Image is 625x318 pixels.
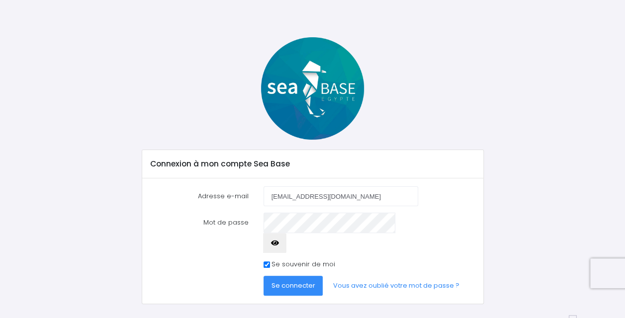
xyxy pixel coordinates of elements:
label: Adresse e-mail [143,186,256,206]
label: Se souvenir de moi [271,259,335,269]
span: Se connecter [271,281,315,290]
a: Vous avez oublié votre mot de passe ? [325,276,467,296]
div: Connexion à mon compte Sea Base [142,150,483,178]
button: Se connecter [264,276,323,296]
label: Mot de passe [143,213,256,253]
